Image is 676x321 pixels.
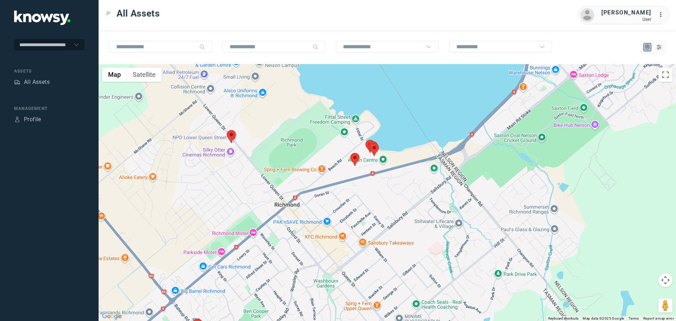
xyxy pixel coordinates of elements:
div: Assets [14,68,84,74]
button: Drag Pegman onto the map to open Street View [658,298,672,313]
button: Map camera controls [658,273,672,287]
span: All Assets [117,7,160,20]
div: Search [199,44,205,50]
a: Terms [628,316,639,320]
div: : [658,11,667,19]
a: Open this area in Google Maps (opens a new window) [100,312,124,321]
a: Report a map error [643,316,674,320]
div: Management [14,105,84,112]
div: Search [313,44,318,50]
button: Toggle fullscreen view [658,68,672,82]
button: Show street map [102,68,127,82]
div: [PERSON_NAME] [601,8,651,17]
img: Google [100,312,124,321]
button: Keyboard shortcuts [548,316,578,321]
a: AssetsAll Assets [14,78,50,86]
div: Profile [24,115,41,124]
tspan: ... [659,12,666,17]
div: User [601,17,651,22]
div: Profile [14,116,20,123]
span: Map data ©2025 Google [583,316,624,320]
button: Show satellite imagery [127,68,162,82]
div: Map [644,44,651,50]
div: All Assets [24,78,50,86]
div: List [656,44,662,50]
img: avatar.png [580,8,594,22]
div: : [658,11,667,20]
div: Toggle Menu [106,11,111,16]
a: ProfileProfile [14,115,41,124]
img: Application Logo [14,11,70,25]
div: Assets [14,79,20,85]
